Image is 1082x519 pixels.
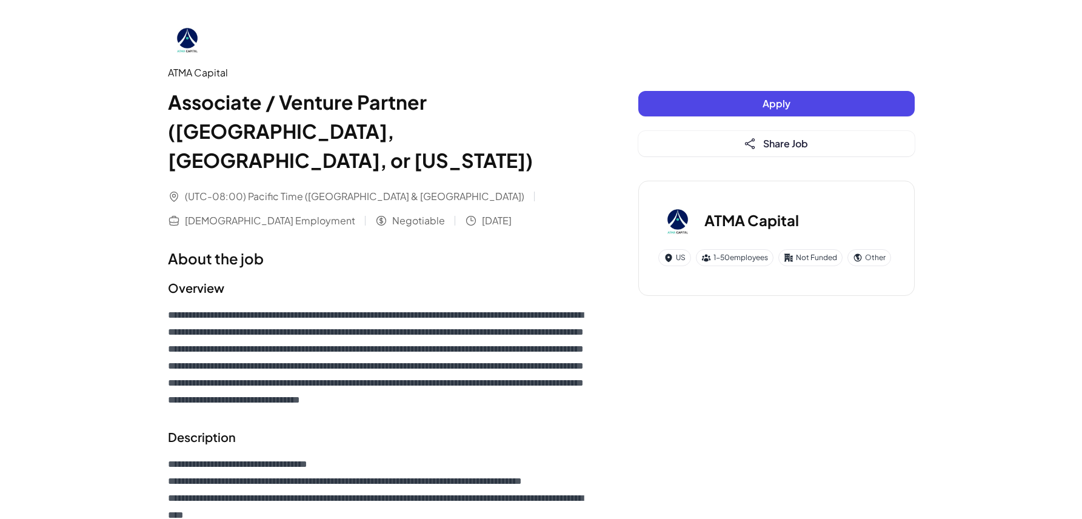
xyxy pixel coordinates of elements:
[168,247,590,269] h1: About the job
[696,249,773,266] div: 1-50 employees
[778,249,843,266] div: Not Funded
[638,91,915,116] button: Apply
[168,428,590,446] h2: Description
[638,131,915,156] button: Share Job
[847,249,891,266] div: Other
[658,201,697,239] img: AT
[658,249,691,266] div: US
[168,65,590,80] div: ATMA Capital
[185,213,355,228] span: [DEMOGRAPHIC_DATA] Employment
[482,213,512,228] span: [DATE]
[763,137,808,150] span: Share Job
[392,213,445,228] span: Negotiable
[168,279,590,297] h2: Overview
[763,97,790,110] span: Apply
[704,209,799,231] h3: ATMA Capital
[168,19,207,58] img: AT
[168,87,590,175] h1: Associate / Venture Partner ([GEOGRAPHIC_DATA], [GEOGRAPHIC_DATA], or [US_STATE])
[185,189,524,204] span: (UTC-08:00) Pacific Time ([GEOGRAPHIC_DATA] & [GEOGRAPHIC_DATA])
